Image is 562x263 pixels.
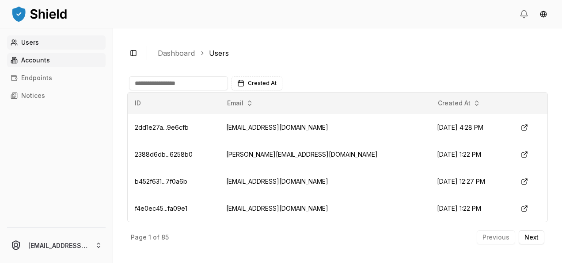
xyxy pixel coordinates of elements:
[161,234,169,240] p: 85
[135,124,189,131] span: 2dd1e27a...9e6cfb
[21,93,45,99] p: Notices
[131,234,147,240] p: Page
[437,205,481,212] span: [DATE] 1:22 PM
[158,48,195,58] a: Dashboard
[21,57,50,63] p: Accounts
[519,230,544,244] button: Next
[158,48,541,58] nav: breadcrumb
[219,195,430,222] td: [EMAIL_ADDRESS][DOMAIN_NAME]
[153,234,159,240] p: of
[437,178,485,185] span: [DATE] 12:27 PM
[4,231,109,259] button: [EMAIL_ADDRESS][DOMAIN_NAME]
[7,89,106,103] a: Notices
[7,53,106,67] a: Accounts
[224,96,257,110] button: Email
[248,80,277,87] span: Created At
[232,76,282,90] button: Created At
[524,234,539,240] p: Next
[209,48,229,58] a: Users
[11,5,68,23] img: ShieldPay Logo
[434,96,484,110] button: Created At
[219,168,430,195] td: [EMAIL_ADDRESS][DOMAIN_NAME]
[148,234,151,240] p: 1
[7,71,106,85] a: Endpoints
[437,124,483,131] span: [DATE] 4:28 PM
[7,35,106,50] a: Users
[135,151,193,158] span: 2388d6db...6258b0
[21,75,52,81] p: Endpoints
[28,241,88,250] p: [EMAIL_ADDRESS][DOMAIN_NAME]
[219,141,430,168] td: [PERSON_NAME][EMAIL_ADDRESS][DOMAIN_NAME]
[128,93,219,114] th: ID
[219,114,430,141] td: [EMAIL_ADDRESS][DOMAIN_NAME]
[437,151,481,158] span: [DATE] 1:22 PM
[135,205,187,212] span: f4e0ec45...fa09e1
[135,178,187,185] span: b452f631...7f0a6b
[21,39,39,46] p: Users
